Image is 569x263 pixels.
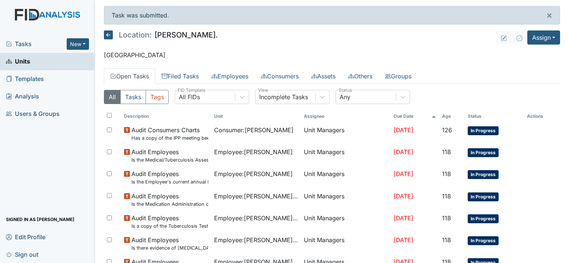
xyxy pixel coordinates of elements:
[214,126,293,134] span: Consumer : [PERSON_NAME]
[214,147,293,156] span: Employee : [PERSON_NAME]
[442,236,451,244] span: 118
[104,90,121,104] button: All
[442,192,451,200] span: 118
[301,123,391,145] td: Unit Managers
[104,68,155,84] a: Open Tasks
[146,90,169,104] button: Tags
[6,214,74,225] span: Signed in as [PERSON_NAME]
[67,38,89,50] button: New
[104,30,218,39] h5: [PERSON_NAME].
[131,236,208,251] span: Audit Employees Is there evidence of drug test (probationary within 90 days and post accident)?
[546,10,552,20] span: ×
[465,110,524,123] th: Toggle SortBy
[468,148,499,157] span: In Progress
[205,68,255,84] a: Employees
[391,110,439,123] th: Toggle SortBy
[120,90,146,104] button: Tasks
[527,30,560,45] button: Assign
[255,68,305,84] a: Consumers
[301,233,391,254] td: Unit Managers
[6,56,30,67] span: Units
[107,113,112,118] input: Toggle All Rows Selected
[394,236,413,244] span: [DATE]
[394,126,413,134] span: [DATE]
[442,214,451,222] span: 118
[468,126,499,135] span: In Progress
[442,148,451,156] span: 118
[468,214,499,223] span: In Progress
[340,92,350,101] div: Any
[131,147,208,163] span: Audit Employees Is the Medical/Tuberculosis Assessment updated annually?
[301,211,391,233] td: Unit Managers
[214,214,298,223] span: Employee : [PERSON_NAME] [PERSON_NAME]
[305,68,342,84] a: Assets
[379,68,418,84] a: Groups
[442,126,452,134] span: 126
[394,148,413,156] span: [DATE]
[211,110,301,123] th: Toggle SortBy
[6,91,39,102] span: Analysis
[131,192,208,208] span: Audit Employees Is the Medication Administration certificate found in the file?
[468,170,499,179] span: In Progress
[394,192,413,200] span: [DATE]
[394,170,413,178] span: [DATE]
[104,51,560,59] p: [GEOGRAPHIC_DATA]
[131,244,208,251] small: Is there evidence of [MEDICAL_DATA] (probationary [DATE] and post accident)?
[301,189,391,211] td: Unit Managers
[131,214,208,230] span: Audit Employees Is a copy of the Tuberculosis Test in the file?
[131,126,208,142] span: Audit Consumers Charts Has a copy of the IPP meeting been sent to the Parent/Guardian within 30 d...
[214,192,298,201] span: Employee : [PERSON_NAME] [PERSON_NAME]
[131,134,208,142] small: Has a copy of the IPP meeting been sent to the Parent/Guardian [DATE] of the meeting?
[104,6,560,25] div: Task was submitted.
[468,236,499,245] span: In Progress
[131,223,208,230] small: Is a copy of the Tuberculosis Test in the file?
[394,214,413,222] span: [DATE]
[131,201,208,208] small: Is the Medication Administration certificate found in the file?
[442,170,451,178] span: 118
[6,39,67,48] a: Tasks
[342,68,379,84] a: Others
[131,169,208,185] span: Audit Employees Is the Employee's current annual Performance Evaluation on file?
[301,110,391,123] th: Assignee
[6,231,45,243] span: Edit Profile
[131,156,208,163] small: Is the Medical/Tuberculosis Assessment updated annually?
[524,110,560,123] th: Actions
[539,6,560,24] button: ×
[6,108,60,120] span: Users & Groups
[259,92,308,101] div: Incomplete Tasks
[214,236,298,244] span: Employee : [PERSON_NAME] [PERSON_NAME]
[131,178,208,185] small: Is the Employee's current annual Performance Evaluation on file?
[179,92,200,101] div: All FIDs
[119,31,152,39] span: Location:
[301,145,391,166] td: Unit Managers
[468,192,499,201] span: In Progress
[6,73,44,85] span: Templates
[214,169,293,178] span: Employee : [PERSON_NAME]
[121,110,211,123] th: Toggle SortBy
[301,166,391,188] td: Unit Managers
[439,110,465,123] th: Toggle SortBy
[104,90,169,104] div: Type filter
[155,68,205,84] a: Filed Tasks
[6,249,38,260] span: Sign out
